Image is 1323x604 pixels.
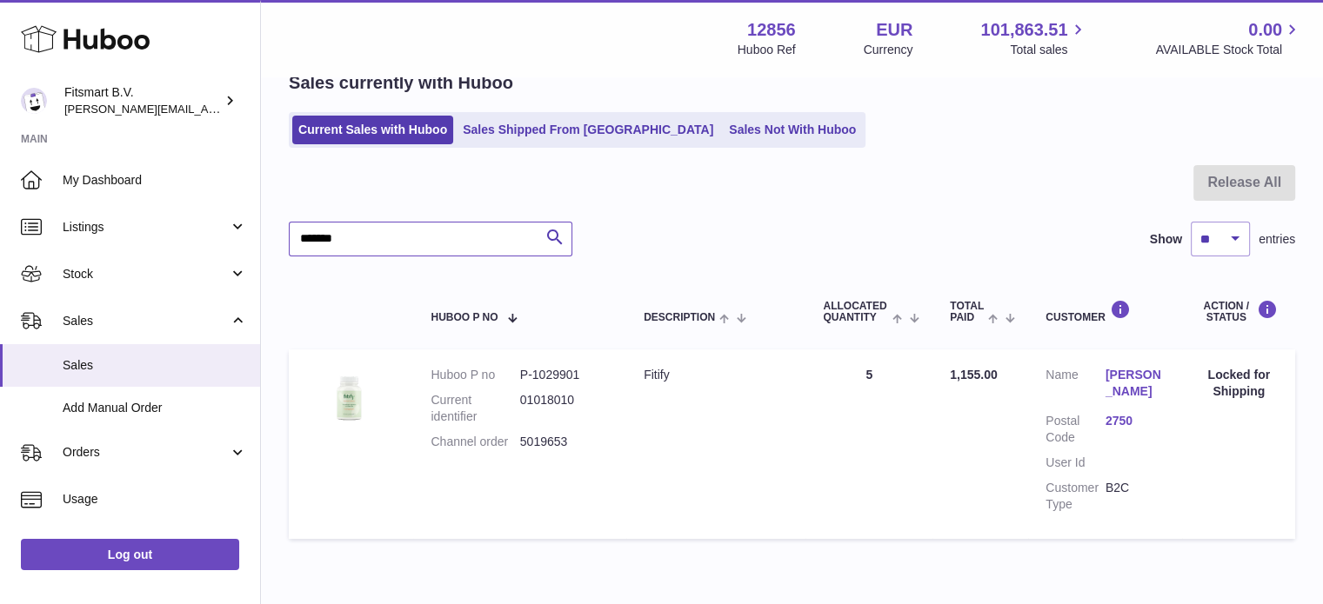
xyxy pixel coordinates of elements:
[63,357,247,374] span: Sales
[644,367,788,383] div: Fitify
[21,539,239,570] a: Log out
[520,434,609,450] dd: 5019653
[1106,480,1166,513] dd: B2C
[63,219,229,236] span: Listings
[431,392,519,425] dt: Current identifier
[738,42,796,58] div: Huboo Ref
[1010,42,1087,58] span: Total sales
[1199,300,1278,323] div: Action / Status
[63,491,247,508] span: Usage
[864,42,913,58] div: Currency
[1046,300,1165,323] div: Customer
[950,301,984,323] span: Total paid
[1155,42,1302,58] span: AVAILABLE Stock Total
[1106,367,1166,400] a: [PERSON_NAME]
[431,434,519,450] dt: Channel order
[980,18,1067,42] span: 101,863.51
[21,88,47,114] img: jonathan@leaderoo.com
[292,116,453,144] a: Current Sales with Huboo
[63,400,247,416] span: Add Manual Order
[644,312,715,323] span: Description
[1046,413,1106,446] dt: Postal Code
[63,172,247,189] span: My Dashboard
[1199,367,1278,400] div: Locked for Shipping
[1248,18,1282,42] span: 0.00
[805,349,932,538] td: 5
[63,444,229,461] span: Orders
[63,266,229,282] span: Stock
[64,102,349,116] span: [PERSON_NAME][EMAIL_ADDRESS][DOMAIN_NAME]
[64,84,221,117] div: Fitsmart B.V.
[289,71,513,95] h2: Sales currently with Huboo
[723,116,862,144] a: Sales Not With Huboo
[431,312,498,323] span: Huboo P no
[823,301,887,323] span: ALLOCATED Quantity
[747,18,796,42] strong: 12856
[1259,231,1295,248] span: entries
[520,392,609,425] dd: 01018010
[457,116,719,144] a: Sales Shipped From [GEOGRAPHIC_DATA]
[1150,231,1182,248] label: Show
[1155,18,1302,58] a: 0.00 AVAILABLE Stock Total
[1046,480,1106,513] dt: Customer Type
[950,368,998,382] span: 1,155.00
[306,367,393,428] img: 128561739542540.png
[431,367,519,383] dt: Huboo P no
[1046,455,1106,471] dt: User Id
[1046,367,1106,404] dt: Name
[876,18,912,42] strong: EUR
[520,367,609,383] dd: P-1029901
[980,18,1087,58] a: 101,863.51 Total sales
[63,313,229,329] span: Sales
[1106,413,1166,429] a: 2750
